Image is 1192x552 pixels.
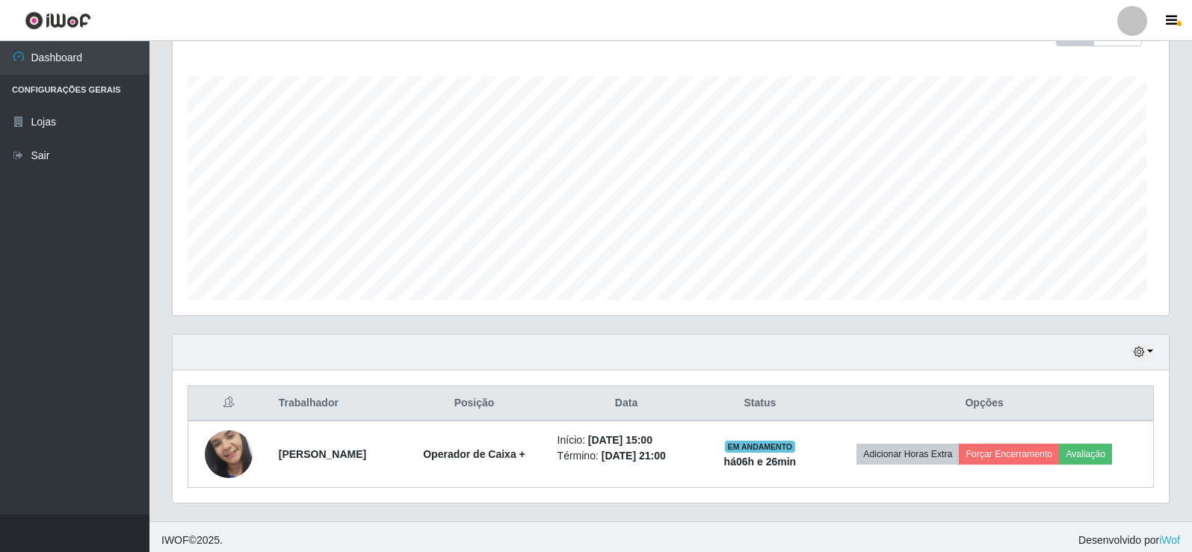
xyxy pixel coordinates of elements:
button: Forçar Encerramento [959,444,1059,465]
th: Status [704,386,815,421]
li: Início: [558,432,696,448]
strong: Operador de Caixa + [423,448,525,460]
li: Término: [558,448,696,464]
button: Avaliação [1059,444,1112,465]
img: CoreUI Logo [25,11,91,30]
th: Posição [400,386,548,421]
th: Data [549,386,705,421]
th: Trabalhador [270,386,401,421]
a: iWof [1159,534,1180,546]
button: Adicionar Horas Extra [856,444,959,465]
span: © 2025 . [161,533,223,548]
th: Opções [815,386,1153,421]
img: 1708293038920.jpeg [205,401,253,507]
time: [DATE] 21:00 [602,450,666,462]
time: [DATE] 15:00 [588,434,652,446]
span: EM ANDAMENTO [725,441,796,453]
strong: [PERSON_NAME] [279,448,366,460]
span: Desenvolvido por [1078,533,1180,548]
span: IWOF [161,534,189,546]
strong: há 06 h e 26 min [724,456,797,468]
